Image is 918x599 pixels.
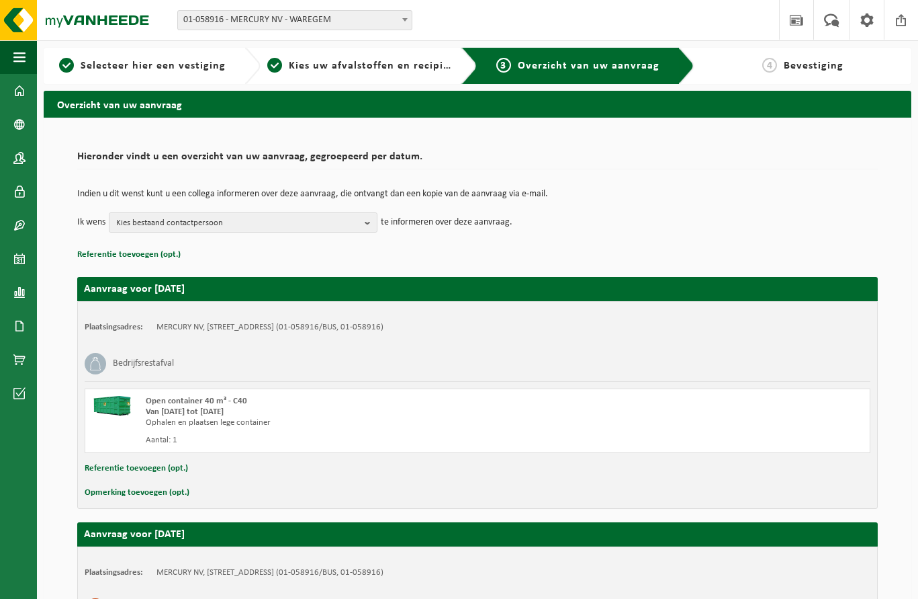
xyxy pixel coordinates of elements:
[156,567,383,578] td: MERCURY NV, [STREET_ADDRESS] (01-058916/BUS, 01-058916)
[113,353,174,374] h3: Bedrijfsrestafval
[85,460,188,477] button: Referentie toevoegen (opt.)
[784,61,843,71] span: Bevestiging
[109,212,377,233] button: Kies bestaand contactpersoon
[146,435,531,446] div: Aantal: 1
[146,417,531,428] div: Ophalen en plaatsen lege container
[381,212,512,233] p: te informeren over deze aanvraag.
[146,407,224,416] strong: Van [DATE] tot [DATE]
[177,10,412,30] span: 01-058916 - MERCURY NV - WAREGEM
[59,58,74,73] span: 1
[178,11,412,30] span: 01-058916 - MERCURY NV - WAREGEM
[289,61,473,71] span: Kies uw afvalstoffen en recipiënten
[762,58,777,73] span: 4
[44,91,911,117] h2: Overzicht van uw aanvraag
[267,58,451,74] a: 2Kies uw afvalstoffen en recipiënten
[85,484,189,502] button: Opmerking toevoegen (opt.)
[77,151,878,169] h2: Hieronder vindt u een overzicht van uw aanvraag, gegroepeerd per datum.
[156,322,383,333] td: MERCURY NV, [STREET_ADDRESS] (01-058916/BUS, 01-058916)
[518,61,659,71] span: Overzicht van uw aanvraag
[81,61,226,71] span: Selecteer hier een vestiging
[92,396,132,416] img: HK-XC-40-GN-00.png
[85,568,143,577] strong: Plaatsingsadres:
[116,213,359,233] span: Kies bestaand contactpersoon
[77,246,181,264] button: Referentie toevoegen (opt.)
[84,284,185,294] strong: Aanvraag voor [DATE]
[146,397,247,405] span: Open container 40 m³ - C40
[85,323,143,331] strong: Plaatsingsadres:
[50,58,234,74] a: 1Selecteer hier een vestiging
[267,58,282,73] span: 2
[496,58,511,73] span: 3
[77,190,878,199] p: Indien u dit wenst kunt u een collega informeren over deze aanvraag, die ontvangt dan een kopie v...
[77,212,105,233] p: Ik wens
[84,529,185,540] strong: Aanvraag voor [DATE]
